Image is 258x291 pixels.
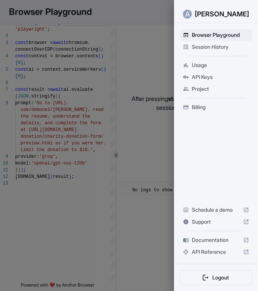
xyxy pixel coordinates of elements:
[192,61,249,69] span: Usage
[192,248,240,256] span: API Reference
[180,29,252,41] div: Browser Playground
[195,9,249,20] p: [PERSON_NAME]
[183,10,192,19] div: A
[180,204,252,216] div: Schedule a demo
[192,236,240,244] span: Documentation
[180,83,252,95] div: Project
[192,103,249,111] span: Billing
[192,73,249,81] span: API Keys
[192,85,249,93] span: Project
[180,270,252,285] button: Logout
[192,218,240,226] span: Support
[192,206,240,214] span: Schedule a demo
[180,101,252,113] div: Billing
[180,41,252,53] div: Session History
[180,216,252,228] div: Support
[180,59,252,71] div: Usage
[180,246,252,258] div: API Reference
[192,31,249,39] span: Browser Playground
[180,234,252,246] div: Documentation
[180,71,252,83] div: API Keys
[192,43,249,51] span: Session History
